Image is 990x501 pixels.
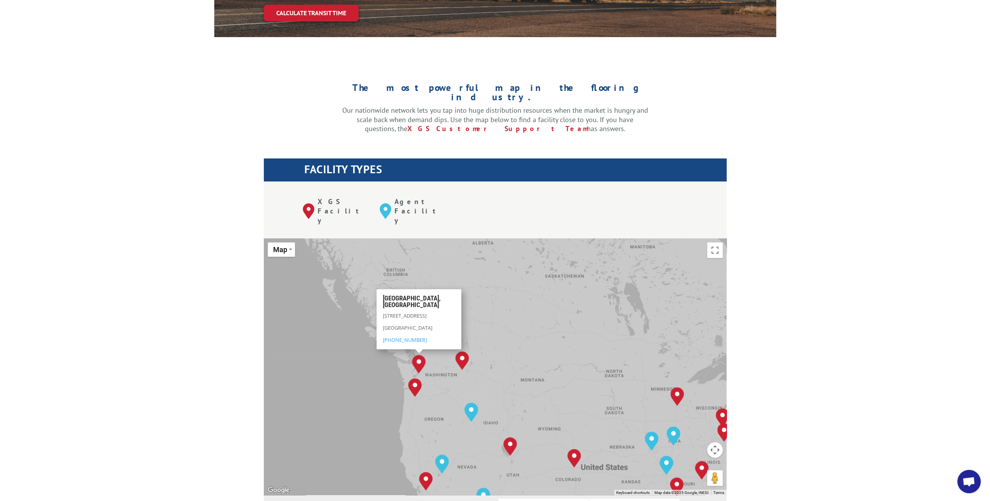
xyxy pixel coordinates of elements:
div: Kansas City, MO [659,456,673,474]
h3: [GEOGRAPHIC_DATA], [GEOGRAPHIC_DATA] [382,295,455,312]
a: Terms [713,490,724,495]
div: Spokane, WA [455,351,469,370]
p: [STREET_ADDRESS] [382,312,455,324]
a: Open this area in Google Maps (opens a new window) [266,485,291,495]
p: XGS Facility [318,197,368,225]
span: Map data ©2025 Google, INEGI [654,490,709,495]
div: Milwaukee, WI [716,408,729,427]
div: Chicago, IL [717,423,731,442]
button: Change map style [268,242,295,257]
div: Kent, WA [412,355,426,373]
button: Toggle fullscreen view [707,242,723,258]
div: St. Louis, MO [695,461,709,480]
a: Open chat [957,470,981,493]
span: Close [453,292,458,297]
div: Reno, NV [435,455,449,473]
img: Google [266,485,291,495]
button: Map camera controls [707,442,723,458]
button: Drag Pegman onto the map to open Street View [707,470,723,486]
h1: FACILITY TYPES [304,164,727,179]
span: Map [273,245,287,254]
a: XGS Customer Support Team [407,124,587,133]
p: Agent Facility [395,197,445,225]
div: Springfield, MO [670,477,684,496]
button: Keyboard shortcuts [616,490,650,496]
div: Denver, CO [567,449,581,467]
div: Omaha, NE [645,432,658,450]
h1: The most powerful map in the flooring industry. [342,83,648,106]
div: Minneapolis, MN [670,387,684,406]
p: [GEOGRAPHIC_DATA] [382,324,455,336]
a: [PHONE_NUMBER] [382,336,427,343]
div: Des Moines, IA [667,426,680,445]
div: Boise, ID [464,403,478,421]
div: Salt Lake City, UT [503,437,517,456]
p: Our nationwide network lets you tap into huge distribution resources when the market is hungry an... [342,106,648,133]
a: Calculate transit time [264,5,359,21]
div: Portland, OR [408,378,422,397]
div: Tracy, CA [419,472,433,490]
